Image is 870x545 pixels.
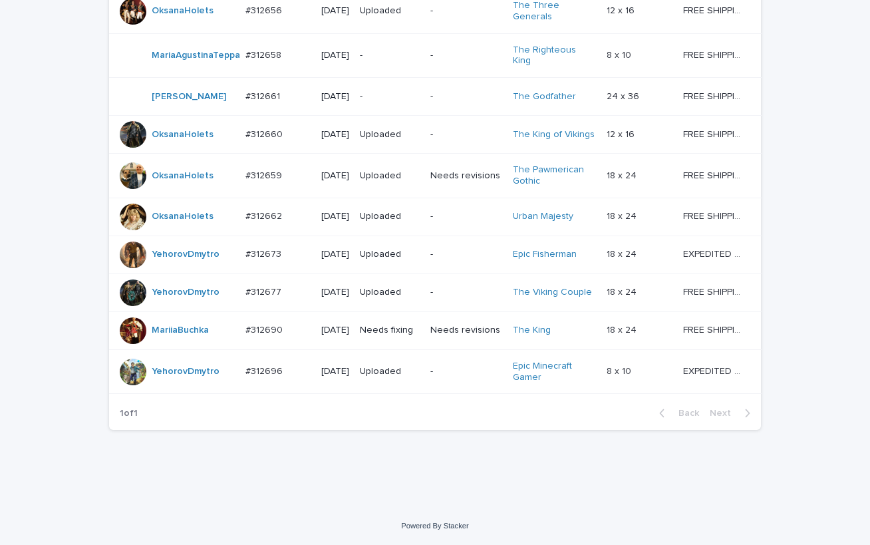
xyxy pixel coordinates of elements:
[109,78,766,116] tr: [PERSON_NAME] #312661#312661 [DATE]--The Godfather 24 x 3624 x 36 FREE SHIPPING - preview in 1-2 ...
[152,325,209,336] a: MariiaBuchka
[360,325,420,336] p: Needs fixing
[245,246,284,260] p: #312673
[152,366,219,377] a: YehorovDmytro
[683,47,747,61] p: FREE SHIPPING - preview in 1-2 business days, after your approval delivery will take 5-10 b.d.
[360,50,420,61] p: -
[649,407,704,419] button: Back
[683,126,747,140] p: FREE SHIPPING - preview in 1-2 business days, after your approval delivery will take 5-10 b.d.
[360,211,420,222] p: Uploaded
[607,168,639,182] p: 18 x 24
[152,211,214,222] a: OksanaHolets
[683,208,747,222] p: FREE SHIPPING - preview in 1-2 business days, after your approval delivery will take 5-10 b.d.
[109,311,766,349] tr: MariiaBuchka #312690#312690 [DATE]Needs fixingNeeds revisionsThe King 18 x 2418 x 24 FREE SHIPPIN...
[607,322,639,336] p: 18 x 24
[513,164,596,187] a: The Pawmerican Gothic
[245,47,284,61] p: #312658
[109,349,766,394] tr: YehorovDmytro #312696#312696 [DATE]Uploaded-Epic Minecraft Gamer 8 x 108 x 10 EXPEDITED SHIPPING ...
[607,126,637,140] p: 12 x 16
[152,5,214,17] a: OksanaHolets
[321,170,349,182] p: [DATE]
[683,246,747,260] p: EXPEDITED SHIPPING - preview in 1 business day; delivery up to 5 business days after your approval.
[109,198,766,236] tr: OksanaHolets #312662#312662 [DATE]Uploaded-Urban Majesty 18 x 2418 x 24 FREE SHIPPING - preview i...
[430,91,502,102] p: -
[152,249,219,260] a: YehorovDmytro
[321,325,349,336] p: [DATE]
[607,246,639,260] p: 18 x 24
[360,249,420,260] p: Uploaded
[683,363,747,377] p: EXPEDITED SHIPPING - preview in 1 business day; delivery up to 5 business days after your approval.
[245,168,285,182] p: #312659
[683,3,747,17] p: FREE SHIPPING - preview in 1-2 business days, after your approval delivery will take 5-10 b.d.
[360,5,420,17] p: Uploaded
[513,211,573,222] a: Urban Majesty
[704,407,761,419] button: Next
[360,170,420,182] p: Uploaded
[513,249,577,260] a: Epic Fisherman
[401,522,468,530] a: Powered By Stacker
[245,363,285,377] p: #312696
[607,89,642,102] p: 24 x 36
[321,91,349,102] p: [DATE]
[430,249,502,260] p: -
[607,47,634,61] p: 8 x 10
[321,129,349,140] p: [DATE]
[710,409,739,418] span: Next
[430,5,502,17] p: -
[360,366,420,377] p: Uploaded
[321,211,349,222] p: [DATE]
[683,89,747,102] p: FREE SHIPPING - preview in 1-2 business days, after your approval delivery will take 5-10 b.d.
[430,211,502,222] p: -
[513,287,592,298] a: The Viking Couple
[670,409,699,418] span: Back
[430,129,502,140] p: -
[683,284,747,298] p: FREE SHIPPING - preview in 1-2 business days, after your approval delivery will take 5-10 b.d.
[360,129,420,140] p: Uploaded
[152,287,219,298] a: YehorovDmytro
[607,363,634,377] p: 8 x 10
[152,170,214,182] a: OksanaHolets
[245,208,285,222] p: #312662
[109,273,766,311] tr: YehorovDmytro #312677#312677 [DATE]Uploaded-The Viking Couple 18 x 2418 x 24 FREE SHIPPING - prev...
[683,168,747,182] p: FREE SHIPPING - preview in 1-2 business days, after your approval delivery will take 5-10 b.d.
[109,236,766,273] tr: YehorovDmytro #312673#312673 [DATE]Uploaded-Epic Fisherman 18 x 2418 x 24 EXPEDITED SHIPPING - pr...
[109,116,766,154] tr: OksanaHolets #312660#312660 [DATE]Uploaded-The King of Vikings 12 x 1612 x 16 FREE SHIPPING - pre...
[360,91,420,102] p: -
[607,208,639,222] p: 18 x 24
[360,287,420,298] p: Uploaded
[321,50,349,61] p: [DATE]
[683,322,747,336] p: FREE SHIPPING - preview in 1-2 business days, after your approval delivery will take 5-10 b.d.
[513,325,551,336] a: The King
[321,366,349,377] p: [DATE]
[607,3,637,17] p: 12 x 16
[430,366,502,377] p: -
[152,129,214,140] a: OksanaHolets
[513,45,596,67] a: The Righteous King
[321,5,349,17] p: [DATE]
[513,361,596,383] a: Epic Minecraft Gamer
[513,129,595,140] a: The King of Vikings
[245,3,285,17] p: #312656
[109,397,148,430] p: 1 of 1
[109,33,766,78] tr: MariaAgustinaTeppa #312658#312658 [DATE]--The Righteous King 8 x 108 x 10 FREE SHIPPING - preview...
[245,89,283,102] p: #312661
[513,91,576,102] a: The Godfather
[152,50,240,61] a: MariaAgustinaTeppa
[245,126,285,140] p: #312660
[607,284,639,298] p: 18 x 24
[321,287,349,298] p: [DATE]
[430,325,502,336] p: Needs revisions
[321,249,349,260] p: [DATE]
[430,50,502,61] p: -
[245,284,284,298] p: #312677
[109,154,766,198] tr: OksanaHolets #312659#312659 [DATE]UploadedNeeds revisionsThe Pawmerican Gothic 18 x 2418 x 24 FRE...
[430,287,502,298] p: -
[245,322,285,336] p: #312690
[152,91,226,102] a: [PERSON_NAME]
[430,170,502,182] p: Needs revisions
